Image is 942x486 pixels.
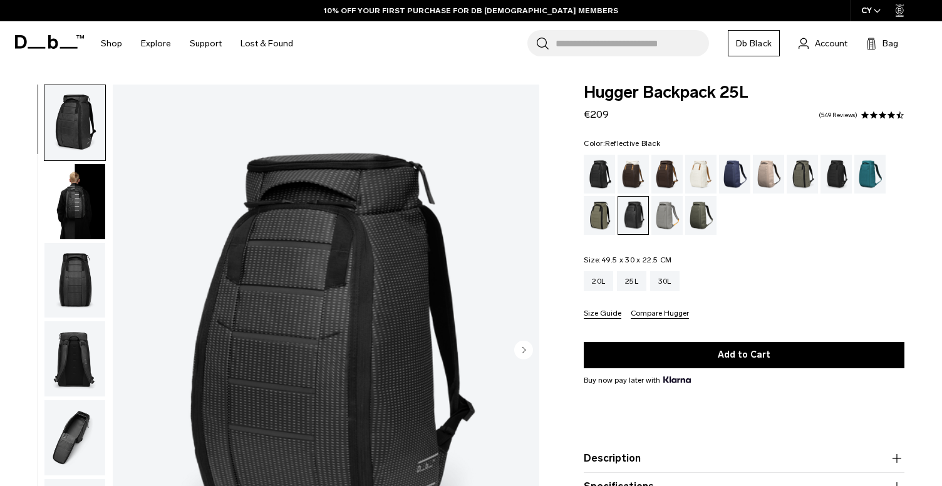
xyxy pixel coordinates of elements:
a: Fogbow Beige [753,155,784,194]
a: Cappuccino [618,155,649,194]
a: Db Black [728,30,780,56]
a: Mash Green [584,196,615,235]
a: Account [799,36,847,51]
a: Sand Grey [651,196,683,235]
nav: Main Navigation [91,21,303,66]
button: Bag [866,36,898,51]
button: Hugger Backpack 25L Reflective Black [44,321,106,397]
span: Bag [882,37,898,50]
button: Next slide [514,340,533,361]
button: Hugger Backpack 25L Reflective Black [44,85,106,161]
a: Black Out [584,155,615,194]
a: Forest Green [787,155,818,194]
span: Account [815,37,847,50]
a: 549 reviews [819,112,857,118]
img: Hugger Backpack 25L Reflective Black [44,85,105,160]
span: €209 [584,108,609,120]
a: Support [190,21,222,66]
a: Midnight Teal [854,155,886,194]
a: 30L [650,271,680,291]
span: Reflective Black [605,139,660,148]
button: Hugger Backpack 25L Reflective Black [44,400,106,476]
a: Shop [101,21,122,66]
a: Moss Green [685,196,717,235]
img: {"height" => 20, "alt" => "Klarna"} [663,376,690,383]
img: Hugger Backpack 25L Reflective Black [44,243,105,318]
span: Hugger Backpack 25L [584,85,904,101]
a: Blue Hour [719,155,750,194]
button: Add to Cart [584,342,904,368]
a: Reflective Black [618,196,649,235]
button: Hugger Backpack 25L Reflective Black [44,163,106,240]
img: Hugger Backpack 25L Reflective Black [44,400,105,475]
a: 25L [617,271,646,291]
button: Size Guide [584,309,621,319]
span: 49.5 x 30 x 22.5 CM [601,256,672,264]
span: Buy now pay later with [584,375,690,386]
a: 10% OFF YOUR FIRST PURCHASE FOR DB [DEMOGRAPHIC_DATA] MEMBERS [324,5,618,16]
a: 20L [584,271,613,291]
img: Hugger Backpack 25L Reflective Black [44,164,105,239]
img: Hugger Backpack 25L Reflective Black [44,321,105,396]
legend: Size: [584,256,671,264]
a: Charcoal Grey [820,155,852,194]
a: Oatmilk [685,155,717,194]
legend: Color: [584,140,660,147]
button: Description [584,451,904,466]
button: Compare Hugger [631,309,689,319]
a: Lost & Found [241,21,293,66]
a: Espresso [651,155,683,194]
a: Explore [141,21,171,66]
button: Hugger Backpack 25L Reflective Black [44,242,106,319]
